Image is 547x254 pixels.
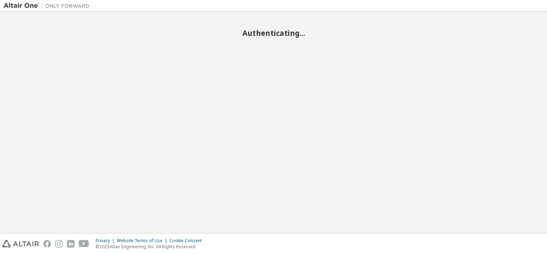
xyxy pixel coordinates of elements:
[55,240,63,248] img: instagram.svg
[43,240,51,248] img: facebook.svg
[2,240,39,248] img: altair_logo.svg
[96,238,117,244] div: Privacy
[169,238,206,244] div: Cookie Consent
[79,240,89,248] img: youtube.svg
[4,28,543,38] h2: Authenticating...
[96,244,206,250] p: © 2025 Altair Engineering, Inc. All Rights Reserved.
[67,240,74,248] img: linkedin.svg
[117,238,169,244] div: Website Terms of Use
[4,2,93,9] img: Altair One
